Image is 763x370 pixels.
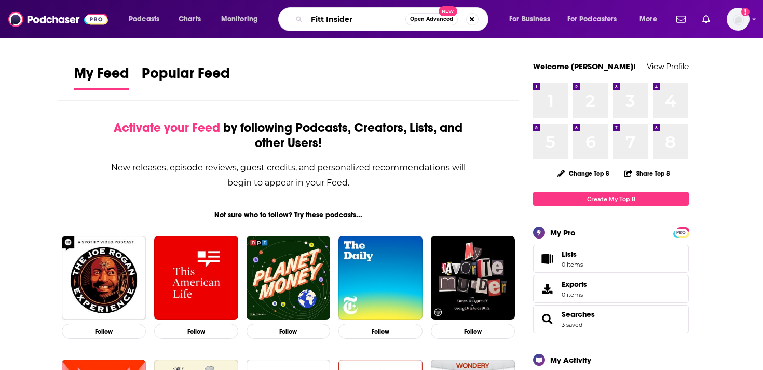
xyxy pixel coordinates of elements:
img: This American Life [154,236,238,320]
button: Change Top 8 [551,167,616,180]
span: Exports [562,280,587,289]
span: Podcasts [129,12,159,27]
span: Lists [562,249,583,259]
span: More [639,12,657,27]
a: Create My Top 8 [533,192,689,206]
button: open menu [561,11,632,28]
span: 0 items [562,291,587,298]
button: Follow [154,324,238,339]
span: Charts [179,12,201,27]
button: Follow [431,324,515,339]
img: User Profile [727,8,750,31]
div: My Activity [550,355,591,365]
span: For Business [509,12,550,27]
div: by following Podcasts, Creators, Lists, and other Users! [110,121,467,151]
span: Activate your Feed [114,120,220,136]
span: Open Advanced [410,17,453,22]
span: Lists [537,252,557,266]
button: Follow [247,324,331,339]
button: Follow [338,324,423,339]
button: Follow [62,324,146,339]
div: My Pro [550,228,576,237]
span: Lists [562,249,577,259]
a: My Feed [74,64,129,90]
button: open menu [121,11,173,28]
img: The Joe Rogan Experience [62,236,146,320]
a: 3 saved [562,321,582,328]
span: Exports [537,282,557,296]
div: Not sure who to follow? Try these podcasts... [58,210,519,219]
a: Popular Feed [142,64,230,90]
button: Open AdvancedNew [405,13,458,25]
span: For Podcasters [567,12,617,27]
a: Searches [537,312,557,326]
div: Search podcasts, credits, & more... [288,7,498,31]
a: Lists [533,245,689,273]
span: Searches [533,305,689,333]
input: Search podcasts, credits, & more... [307,11,405,28]
a: Show notifications dropdown [672,10,690,28]
svg: Add a profile image [741,8,750,16]
span: Logged in as sophiak [727,8,750,31]
button: open menu [502,11,563,28]
a: Show notifications dropdown [698,10,714,28]
div: New releases, episode reviews, guest credits, and personalized recommendations will begin to appe... [110,160,467,190]
span: New [439,6,457,16]
img: Planet Money [247,236,331,320]
button: Share Top 8 [624,163,671,183]
a: Charts [172,11,207,28]
span: 0 items [562,261,583,268]
button: open menu [214,11,271,28]
a: View Profile [647,61,689,71]
button: open menu [632,11,670,28]
a: Searches [562,310,595,319]
a: PRO [675,228,687,236]
span: My Feed [74,64,129,88]
button: Show profile menu [727,8,750,31]
img: Podchaser - Follow, Share and Rate Podcasts [8,9,108,29]
a: Welcome [PERSON_NAME]! [533,61,636,71]
span: Popular Feed [142,64,230,88]
img: My Favorite Murder with Karen Kilgariff and Georgia Hardstark [431,236,515,320]
a: Exports [533,275,689,303]
img: The Daily [338,236,423,320]
span: Monitoring [221,12,258,27]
